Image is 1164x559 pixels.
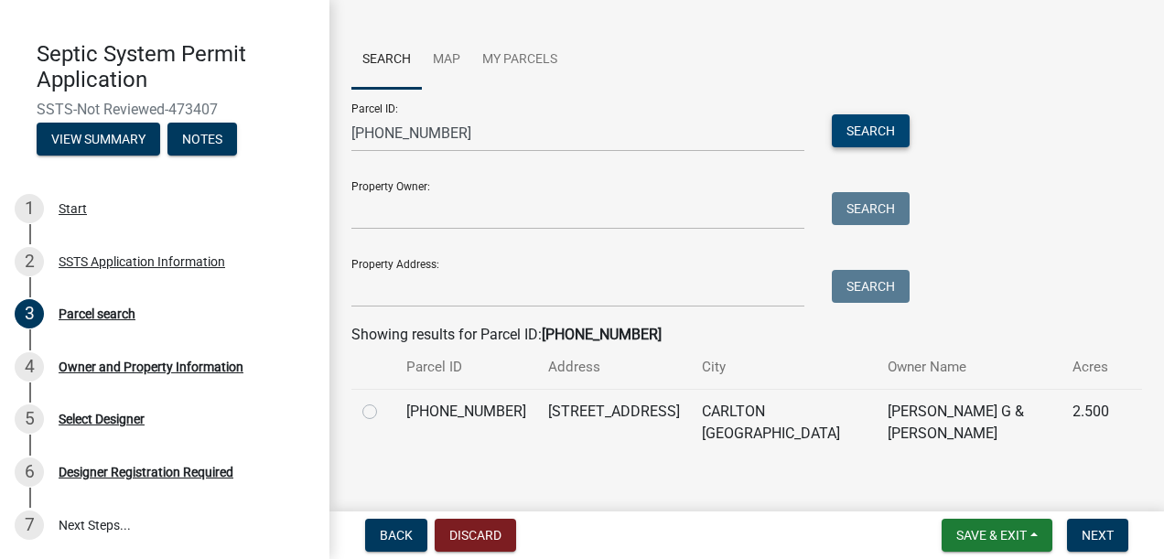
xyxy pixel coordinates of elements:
[395,389,537,456] td: [PHONE_NUMBER]
[59,466,233,478] div: Designer Registration Required
[1062,389,1120,456] td: 2.500
[832,114,910,147] button: Search
[832,270,910,303] button: Search
[15,404,44,434] div: 5
[15,511,44,540] div: 7
[37,123,160,156] button: View Summary
[395,346,537,389] th: Parcel ID
[15,457,44,487] div: 6
[59,307,135,320] div: Parcel search
[1062,346,1120,389] th: Acres
[15,352,44,382] div: 4
[15,299,44,328] div: 3
[59,360,243,373] div: Owner and Property Information
[351,31,422,90] a: Search
[877,389,1062,456] td: [PERSON_NAME] G & [PERSON_NAME]
[471,31,568,90] a: My Parcels
[942,519,1052,552] button: Save & Exit
[537,389,691,456] td: [STREET_ADDRESS]
[59,255,225,268] div: SSTS Application Information
[691,346,877,389] th: City
[37,133,160,147] wm-modal-confirm: Summary
[542,326,662,343] strong: [PHONE_NUMBER]
[59,202,87,215] div: Start
[537,346,691,389] th: Address
[167,133,237,147] wm-modal-confirm: Notes
[365,519,427,552] button: Back
[435,519,516,552] button: Discard
[1067,519,1128,552] button: Next
[877,346,1062,389] th: Owner Name
[37,41,315,94] h4: Septic System Permit Application
[832,192,910,225] button: Search
[422,31,471,90] a: Map
[691,389,877,456] td: CARLTON [GEOGRAPHIC_DATA]
[15,194,44,223] div: 1
[59,413,145,425] div: Select Designer
[167,123,237,156] button: Notes
[351,324,1142,346] div: Showing results for Parcel ID:
[956,528,1027,543] span: Save & Exit
[15,247,44,276] div: 2
[1082,528,1114,543] span: Next
[37,101,293,118] span: SSTS-Not Reviewed-473407
[380,528,413,543] span: Back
